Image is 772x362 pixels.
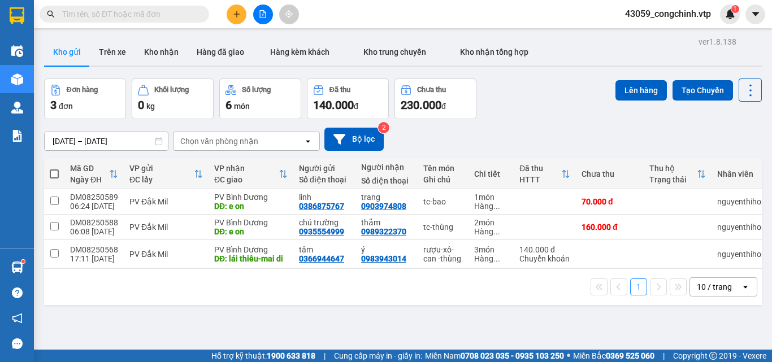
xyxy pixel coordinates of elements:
div: DM08250589 [70,193,118,202]
div: Người gửi [299,164,350,173]
span: file-add [259,10,267,18]
span: caret-down [751,9,761,19]
div: 0903974808 [361,202,406,211]
div: Hàng thông thường [474,202,508,211]
div: 70.000 đ [582,197,638,206]
div: Chưa thu [417,86,446,94]
sup: 2 [378,122,389,133]
button: Đã thu140.000đ [307,78,389,119]
div: 3 món [474,245,508,254]
span: plus [233,10,241,18]
div: tc-thùng [423,223,463,232]
span: 43059_congchinh.vtp [616,7,720,21]
div: HTTT [519,175,561,184]
button: Khối lượng0kg [132,78,214,119]
div: DM08250568 [70,245,118,254]
th: Toggle SortBy [124,159,209,189]
th: Toggle SortBy [64,159,124,189]
div: tc-bao [423,197,463,206]
span: 1 [733,5,737,13]
button: Hàng đã giao [188,38,253,66]
img: warehouse-icon [11,73,23,85]
th: Toggle SortBy [514,159,576,189]
div: 0989322370 [361,227,406,236]
span: ... [493,254,500,263]
span: aim [285,10,293,18]
th: Toggle SortBy [209,159,293,189]
div: Số điện thoại [361,176,412,185]
div: ý [361,245,412,254]
div: Chưa thu [582,169,638,178]
span: Cung cấp máy in - giấy in: [334,350,422,362]
div: Đơn hàng [67,86,98,94]
div: Hàng thông thường [474,254,508,263]
div: Người nhận [361,163,412,172]
div: VP nhận [214,164,279,173]
button: aim [279,5,299,24]
div: 160.000 đ [582,223,638,232]
div: chú trường [299,218,350,227]
div: 0366944647 [299,254,344,263]
button: Lên hàng [615,80,667,101]
span: món [234,102,250,111]
button: Số lượng6món [219,78,301,119]
button: Trên xe [90,38,135,66]
span: search [47,10,55,18]
div: Chuyển khoản [519,254,570,263]
span: Kho nhận tổng hợp [460,47,528,56]
span: ⚪️ [567,354,570,358]
div: 0983943014 [361,254,406,263]
div: ĐC giao [214,175,279,184]
div: 1 món [474,193,508,202]
span: đơn [59,102,73,111]
div: DĐ: e on [214,202,288,211]
span: copyright [709,352,717,360]
button: Tạo Chuyến [673,80,733,101]
div: 17:11 [DATE] [70,254,118,263]
button: Kho nhận [135,38,188,66]
div: Ghi chú [423,175,463,184]
span: Kho trung chuyển [363,47,426,56]
span: | [663,350,665,362]
div: Tên món [423,164,463,173]
div: ĐC lấy [129,175,194,184]
div: PV Bình Dương [214,218,288,227]
div: rượu-xô- can -thùng [423,245,463,263]
button: Bộ lọc [324,128,384,151]
strong: 0369 525 060 [606,351,654,360]
div: Ngày ĐH [70,175,109,184]
div: VP gửi [129,164,194,173]
img: warehouse-icon [11,261,23,273]
div: thắm [361,218,412,227]
span: 0 [138,98,144,112]
span: Hỗ trợ kỹ thuật: [211,350,315,362]
div: tâm [299,245,350,254]
div: 0386875767 [299,202,344,211]
span: notification [12,313,23,324]
input: Select a date range. [45,132,168,150]
div: Chọn văn phòng nhận [180,136,258,147]
span: kg [146,102,155,111]
button: Đơn hàng3đơn [44,78,126,119]
div: 2 món [474,218,508,227]
sup: 1 [21,260,25,263]
div: Đã thu [519,164,561,173]
div: 10 / trang [697,281,732,293]
div: 0935554999 [299,227,344,236]
div: 06:24 [DATE] [70,202,118,211]
input: Tìm tên, số ĐT hoặc mã đơn [62,8,196,20]
div: Số điện thoại [299,175,350,184]
div: DĐ: lái thiêu-mai di [214,254,288,263]
th: Toggle SortBy [644,159,712,189]
span: 3 [50,98,57,112]
div: PV Đắk Mil [129,250,203,259]
span: Miền Bắc [573,350,654,362]
div: PV Bình Dương [214,193,288,202]
span: ... [493,202,500,211]
div: Chi tiết [474,169,508,178]
div: PV Bình Dương [214,245,288,254]
button: plus [227,5,246,24]
span: Hàng kèm khách [270,47,329,56]
button: Kho gửi [44,38,90,66]
button: caret-down [745,5,765,24]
